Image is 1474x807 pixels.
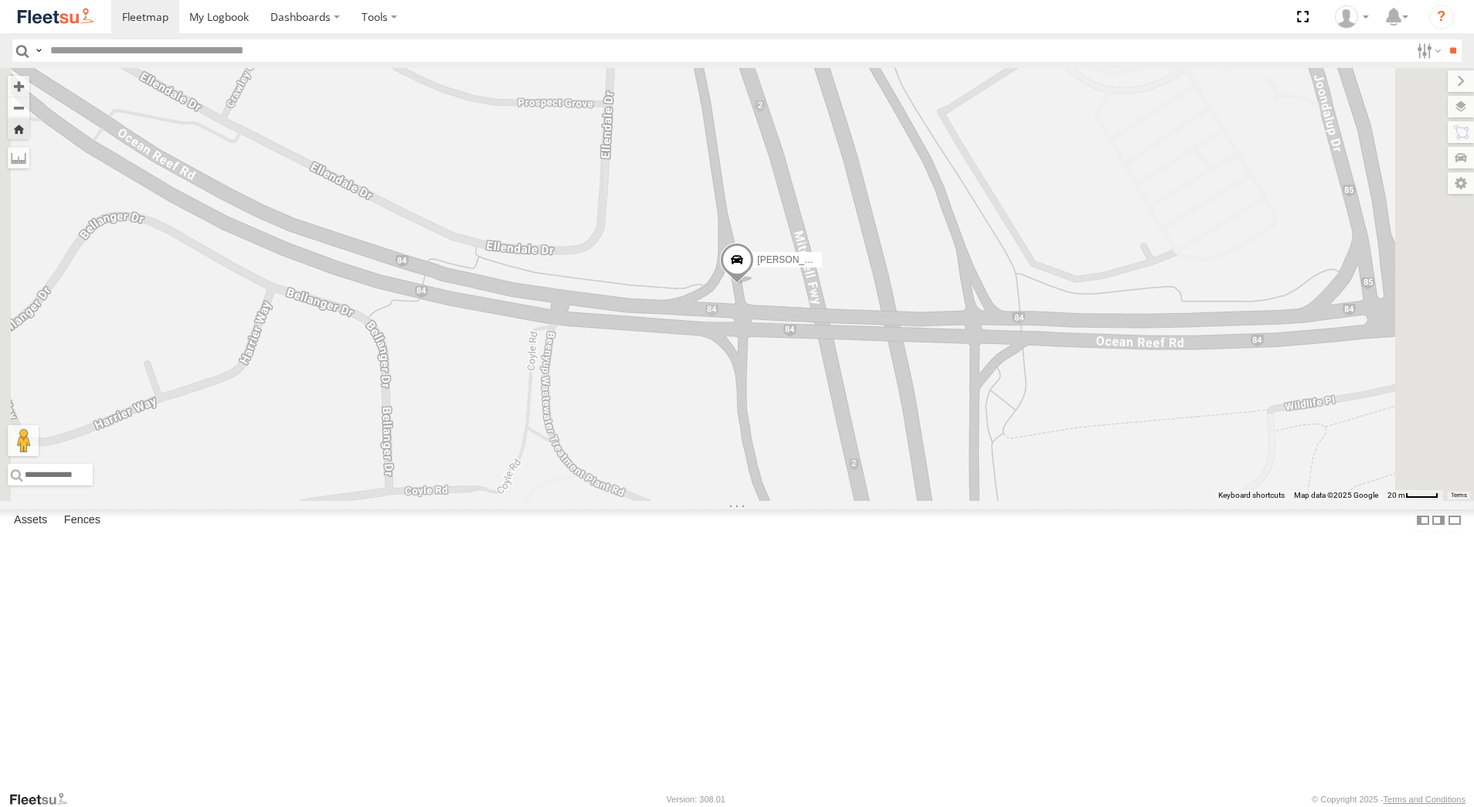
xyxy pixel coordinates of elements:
span: 20 m [1387,491,1405,499]
label: Search Query [32,39,45,62]
button: Zoom in [8,76,29,97]
a: Terms (opens in new tab) [1451,492,1467,499]
button: Keyboard shortcuts [1218,490,1285,501]
label: Assets [6,509,55,531]
div: Version: 308.01 [667,795,725,804]
label: Dock Summary Table to the Left [1415,509,1431,532]
label: Dock Summary Table to the Right [1431,509,1446,532]
label: Search Filter Options [1411,39,1444,62]
label: Measure [8,147,29,169]
img: fleetsu-logo-horizontal.svg [15,6,96,27]
button: Zoom Home [8,118,29,139]
span: [PERSON_NAME] - 1GOI925 - [757,254,885,265]
a: Terms and Conditions [1384,795,1466,804]
button: Drag Pegman onto the map to open Street View [8,425,39,456]
div: © Copyright 2025 - [1312,795,1466,804]
button: Zoom out [8,97,29,118]
span: Map data ©2025 Google [1294,491,1378,499]
a: Visit our Website [8,792,80,807]
label: Map Settings [1448,172,1474,194]
label: Fences [56,509,108,531]
button: Map scale: 20 m per 39 pixels [1383,490,1443,501]
div: TheMaker Systems [1330,5,1374,29]
label: Hide Summary Table [1447,509,1462,532]
i: ? [1429,5,1454,29]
